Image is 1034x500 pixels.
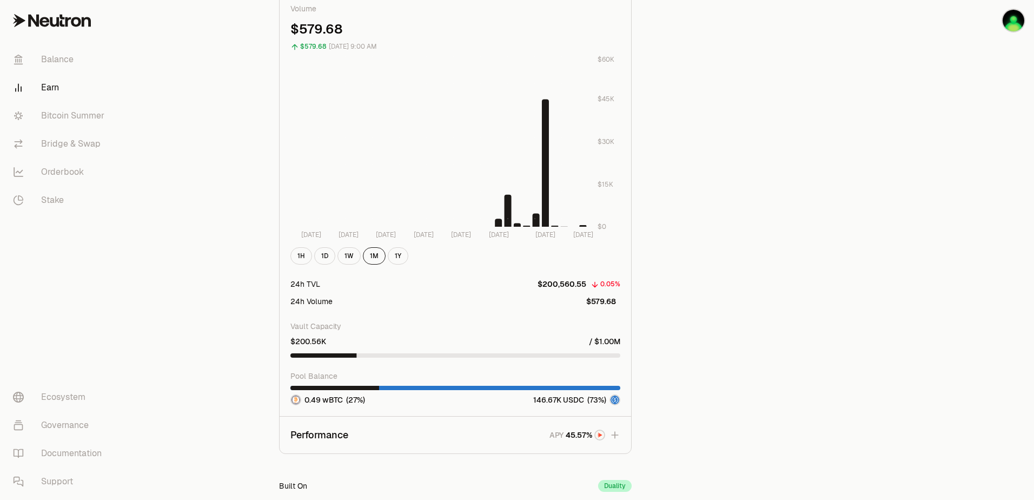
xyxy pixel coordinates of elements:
tspan: [DATE] [451,231,471,239]
a: Ecosystem [4,383,117,411]
div: $579.68 [290,21,620,38]
tspan: $45K [598,95,614,103]
tspan: [DATE] [376,231,396,239]
a: Documentation [4,439,117,468]
tspan: [DATE] [535,231,555,239]
a: Orderbook [4,158,117,186]
p: Vault Capacity [290,321,620,332]
button: NTRN [566,430,605,441]
div: Built On [279,481,307,491]
span: ( 73% ) [587,394,606,405]
tspan: [DATE] [489,231,509,239]
p: APY [549,430,564,441]
tspan: [DATE] [414,231,434,239]
button: PerformanceAPYNTRN [280,417,631,453]
img: wBTC Logo [291,396,300,404]
tspan: $15K [598,180,613,189]
p: Pool Balance [290,371,620,381]
tspan: $0 [598,222,606,231]
button: 1Y [388,247,408,265]
a: Bitcoin Summer [4,102,117,130]
button: 1H [290,247,312,265]
div: 24h Volume [290,296,333,307]
tspan: [DATE] [339,231,359,239]
button: 1M [363,247,386,265]
div: 0.49 wBTC [290,394,365,405]
div: [DATE] 9:00 AM [329,41,377,53]
a: Support [4,468,117,496]
p: $579.68 [586,296,616,307]
button: 1W [337,247,361,265]
p: / $1.00M [589,336,620,347]
a: Governance [4,411,117,439]
a: Stake [4,186,117,214]
a: Earn [4,74,117,102]
div: 24h TVL [290,279,320,290]
div: Duality [598,480,632,492]
a: Bridge & Swap [4,130,117,158]
img: KO [1003,10,1024,31]
tspan: $60K [598,55,614,64]
tspan: [DATE] [301,231,321,239]
tspan: $30K [598,137,614,146]
div: 146.67K USDC [533,394,620,405]
div: $579.68 [300,41,327,53]
span: ( 27% ) [346,394,365,405]
tspan: [DATE] [573,231,593,239]
img: NTRN [595,431,604,439]
img: USDC Logo [611,396,619,404]
p: Volume [290,3,620,14]
div: 0.05% [600,278,620,291]
p: Performance [290,427,348,443]
p: $200,560.55 [538,279,586,290]
p: $200.56K [290,336,326,347]
button: 1D [314,247,335,265]
a: Balance [4,45,117,74]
